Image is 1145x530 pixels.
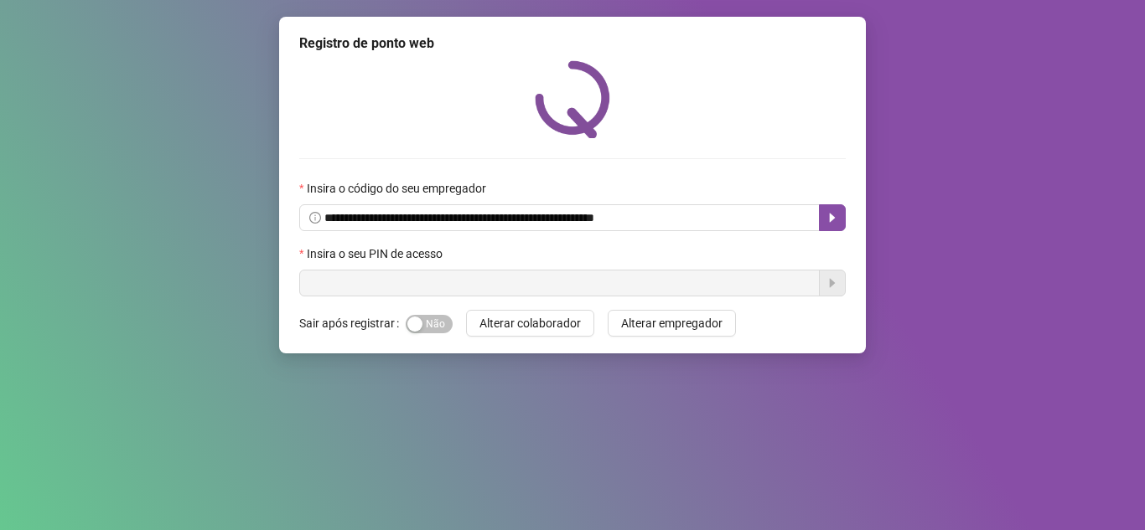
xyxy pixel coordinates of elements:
label: Sair após registrar [299,310,406,337]
label: Insira o seu PIN de acesso [299,244,453,263]
button: Alterar empregador [608,310,736,337]
span: Alterar colaborador [479,314,581,332]
span: caret-right [826,211,839,224]
label: Insira o código do seu empregador [299,179,497,198]
span: Alterar empregador [621,314,723,332]
span: info-circle [309,212,321,224]
button: Alterar colaborador [466,310,594,337]
div: Registro de ponto web [299,33,846,54]
img: QRPoint [535,60,610,138]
